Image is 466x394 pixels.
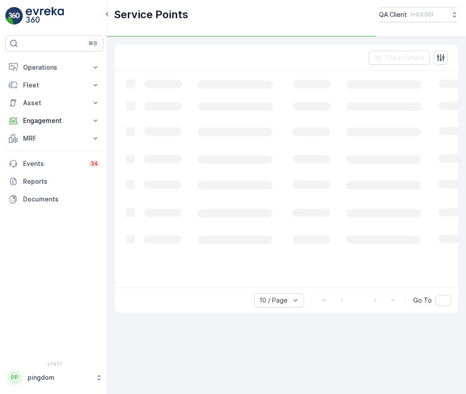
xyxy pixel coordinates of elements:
[5,190,103,208] a: Documents
[91,160,98,167] p: 34
[5,361,103,366] span: v 1.51.1
[5,112,103,130] button: Engagement
[23,116,86,125] p: Engagement
[8,370,22,385] div: PP
[5,130,103,147] button: MRF
[5,7,23,25] img: logo
[411,11,433,18] p: ( +03:00 )
[23,159,83,168] p: Events
[379,7,459,22] button: QA Client(+03:00)
[88,40,97,47] p: ⌘B
[23,98,86,107] p: Asset
[28,373,91,382] p: pingdom
[5,76,103,94] button: Fleet
[23,177,100,186] p: Reports
[5,59,103,76] button: Operations
[114,8,188,22] p: Service Points
[413,296,432,305] span: Go To
[379,10,407,19] p: QA Client
[23,134,86,143] p: MRF
[5,368,103,387] button: PPpingdom
[5,155,103,173] a: Events34
[5,173,103,190] a: Reports
[386,53,425,62] p: Clear Filters
[23,195,100,204] p: Documents
[368,51,430,65] button: Clear Filters
[23,81,86,90] p: Fleet
[5,94,103,112] button: Asset
[23,63,86,72] p: Operations
[26,7,64,25] img: logo_light-DOdMpM7g.png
